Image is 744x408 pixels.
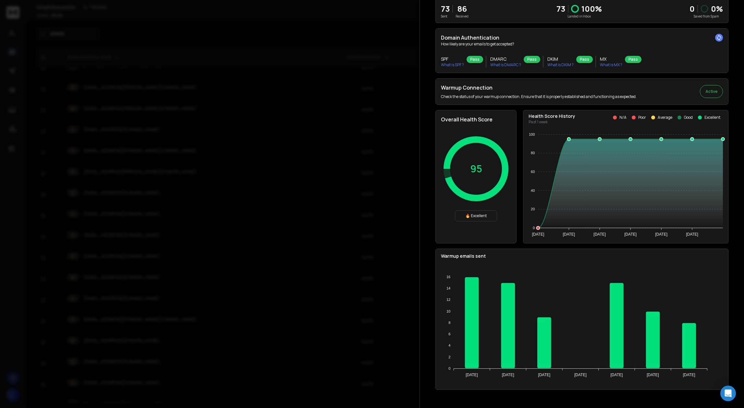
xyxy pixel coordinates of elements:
tspan: 80 [531,151,535,155]
tspan: [DATE] [466,373,478,377]
p: Check the status of your warmup connection. Ensure that it is properly established and functionin... [441,94,637,99]
div: Pass [625,56,641,63]
tspan: 40 [531,189,535,192]
tspan: 4 [448,343,450,347]
tspan: [DATE] [647,373,659,377]
p: Excellent [704,115,720,120]
tspan: [DATE] [593,232,606,237]
p: Past 1 week [529,119,575,125]
tspan: 12 [446,298,450,302]
p: What is DMARC ? [490,62,521,68]
p: 73 [556,4,565,14]
tspan: 0 [533,226,535,230]
div: 🔥 Excellent [455,210,497,221]
p: What is SPF ? [441,62,464,68]
tspan: [DATE] [611,373,623,377]
p: 0 % [711,4,723,14]
tspan: 0 [448,366,450,370]
p: Saved from Spam [689,14,723,19]
p: Landed in Inbox [556,14,602,19]
p: 95 [470,163,482,175]
tspan: 10 [446,309,450,313]
tspan: 6 [448,332,450,336]
p: 73 [441,4,450,14]
tspan: 20 [531,207,535,211]
tspan: 16 [446,275,450,279]
p: Average [658,115,672,120]
strong: 0 [689,3,695,14]
p: What is MX ? [600,62,622,68]
tspan: [DATE] [683,373,695,377]
p: Good [684,115,693,120]
tspan: 100 [529,132,535,136]
p: 100 % [581,4,602,14]
p: N/A [619,115,627,120]
p: Health Score History [529,113,575,119]
p: Warmup emails sent [441,253,723,259]
p: How likely are your emails to get accepted? [441,42,723,47]
h2: Domain Authentication [441,34,723,42]
div: Pass [524,56,540,63]
h2: Warmup Connection [441,84,637,92]
tspan: [DATE] [502,373,514,377]
button: Active [700,85,723,98]
p: 86 [456,4,469,14]
tspan: 60 [531,170,535,174]
tspan: 8 [448,321,450,325]
p: Sent [441,14,450,19]
h3: MX [600,56,622,62]
p: Received [456,14,469,19]
h2: Overall Health Score [441,116,511,123]
h3: DMARC [490,56,521,62]
tspan: [DATE] [655,232,667,237]
tspan: [DATE] [574,373,587,377]
tspan: [DATE] [563,232,575,237]
tspan: 14 [446,286,450,290]
tspan: [DATE] [532,232,544,237]
div: Open Intercom Messenger [720,386,736,401]
tspan: 2 [448,355,450,359]
tspan: [DATE] [624,232,637,237]
p: What is DKIM ? [547,62,574,68]
h3: DKIM [547,56,574,62]
h3: SPF [441,56,464,62]
tspan: [DATE] [686,232,698,237]
div: Pass [467,56,483,63]
div: Pass [576,56,593,63]
tspan: [DATE] [538,373,550,377]
p: Poor [638,115,646,120]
